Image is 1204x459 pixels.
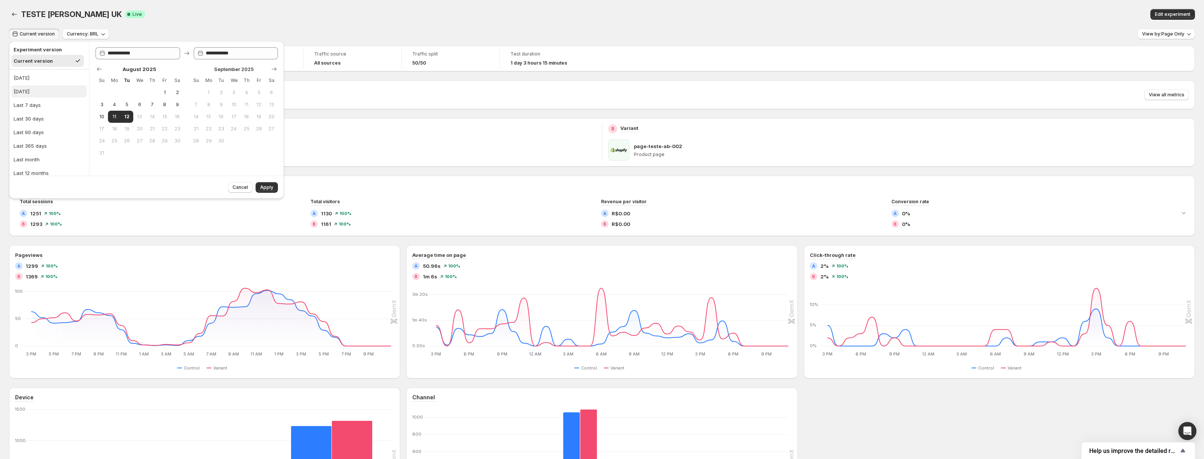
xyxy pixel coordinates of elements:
[228,123,240,135] button: Wednesday September 24 2025
[464,351,475,357] text: 6 PM
[162,90,168,96] span: 1
[812,264,815,268] h2: A
[17,274,20,279] h2: B
[93,351,104,357] text: 9 PM
[136,102,143,108] span: 6
[205,90,212,96] span: 1
[206,351,216,357] text: 7 AM
[256,182,278,193] button: Apply
[240,87,253,99] button: Thursday September 4 2025
[231,114,237,120] span: 17
[22,211,25,216] h2: A
[11,55,84,67] button: Current version
[314,51,391,57] span: Traffic source
[202,87,215,99] button: Monday September 1 2025
[412,51,489,57] span: Traffic split
[108,135,120,147] button: Monday August 25 2025
[265,87,278,99] button: Saturday September 6 2025
[256,90,262,96] span: 5
[94,64,105,74] button: Show previous month, July 2025
[265,99,278,111] button: Saturday September 13 2025
[111,138,117,144] span: 25
[268,90,275,96] span: 6
[99,102,105,108] span: 3
[341,351,351,357] text: 7 PM
[26,351,36,357] text: 3 PM
[581,365,597,371] span: Control
[339,211,351,216] span: 100 %
[71,351,81,357] text: 7 PM
[67,31,99,37] span: Currency: BRL
[174,138,180,144] span: 30
[159,123,171,135] button: Friday August 22 2025
[174,126,180,132] span: 23
[431,351,441,357] text: 3 PM
[184,365,200,371] span: Control
[231,90,237,96] span: 3
[319,351,329,357] text: 5 PM
[149,114,155,120] span: 14
[193,126,199,132] span: 21
[243,114,250,120] span: 18
[604,363,627,372] button: Variant
[14,46,82,53] h2: Experiment version
[11,85,87,97] button: [DATE]
[149,126,155,132] span: 21
[121,99,133,111] button: Tuesday August 5 2025
[17,264,20,268] h2: A
[162,126,168,132] span: 22
[207,363,230,372] button: Variant
[603,211,606,216] h2: A
[96,147,108,159] button: Sunday August 31 2025
[218,126,224,132] span: 23
[256,126,262,132] span: 26
[265,74,278,87] th: Saturday
[820,262,829,270] span: 2%
[891,199,929,204] span: Conversion rate
[971,363,997,372] button: Control
[20,31,55,37] span: Current version
[22,222,25,226] h2: B
[108,74,120,87] th: Monday
[240,123,253,135] button: Thursday September 25 2025
[14,101,41,109] div: Last 7 days
[136,114,143,120] span: 13
[902,210,910,217] span: 0%
[183,351,194,357] text: 5 AM
[133,99,146,111] button: Wednesday August 6 2025
[412,50,489,67] a: Traffic split50/50
[202,99,215,111] button: Monday September 8 2025
[14,156,40,163] div: Last month
[215,135,227,147] button: Tuesday September 30 2025
[253,111,265,123] button: Friday September 19 2025
[99,114,105,120] span: 10
[218,90,224,96] span: 2
[812,274,815,279] h2: B
[231,77,237,83] span: We
[26,262,38,270] span: 1299
[149,102,155,108] span: 7
[99,126,105,132] span: 17
[415,274,418,279] h2: B
[610,365,624,371] span: Variant
[136,138,143,144] span: 27
[133,135,146,147] button: Wednesday August 27 2025
[510,60,567,66] span: 1 day 3 hours 15 minutes
[268,114,275,120] span: 20
[14,74,29,82] div: [DATE]
[412,60,426,66] span: 50/50
[149,138,155,144] span: 28
[99,77,105,83] span: Su
[265,123,278,135] button: Saturday September 27 2025
[9,9,20,20] button: Back
[243,77,250,83] span: Th
[96,123,108,135] button: Sunday August 17 2025
[1089,447,1178,454] span: Help us improve the detailed report for A/B campaigns
[9,29,59,39] button: Current version
[231,102,237,108] span: 10
[1150,9,1195,20] button: Edit experiment
[15,251,43,259] h3: Pageviews
[121,135,133,147] button: Tuesday August 26 2025
[218,77,224,83] span: Tu
[171,123,183,135] button: Saturday August 23 2025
